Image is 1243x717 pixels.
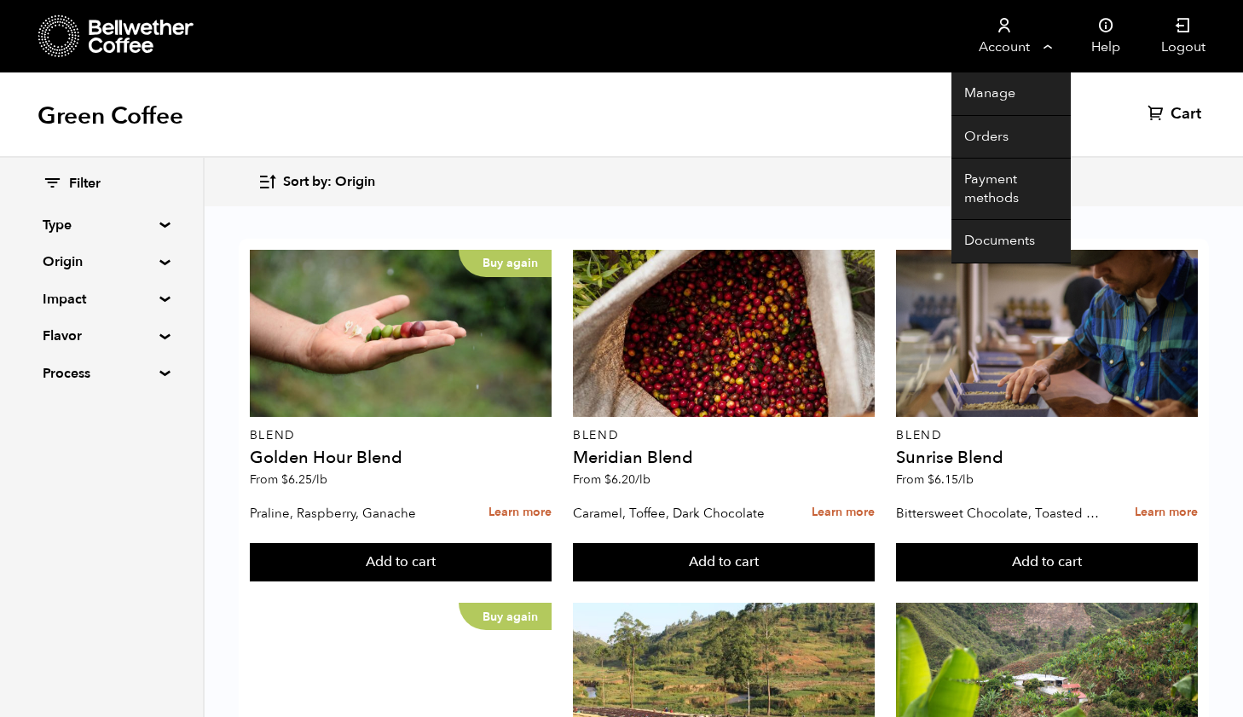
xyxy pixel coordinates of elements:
[250,500,455,526] p: Praline, Raspberry, Ganache
[958,471,974,488] span: /lb
[489,494,552,531] a: Learn more
[459,603,552,630] p: Buy again
[951,159,1071,220] a: Payment methods
[812,494,875,531] a: Learn more
[928,471,974,488] bdi: 6.15
[1148,104,1205,124] a: Cart
[896,449,1198,466] h4: Sunrise Blend
[635,471,650,488] span: /lb
[43,326,160,346] summary: Flavor
[283,173,375,192] span: Sort by: Origin
[312,471,327,488] span: /lb
[604,471,611,488] span: $
[573,430,875,442] p: Blend
[250,543,552,582] button: Add to cart
[281,471,288,488] span: $
[951,220,1071,263] a: Documents
[604,471,650,488] bdi: 6.20
[1171,104,1201,124] span: Cart
[69,175,101,194] span: Filter
[43,215,160,235] summary: Type
[928,471,934,488] span: $
[951,72,1071,116] a: Manage
[459,250,552,277] p: Buy again
[896,500,1101,526] p: Bittersweet Chocolate, Toasted Marshmallow, Candied Orange, Praline
[257,162,375,202] button: Sort by: Origin
[573,500,778,526] p: Caramel, Toffee, Dark Chocolate
[250,471,327,488] span: From
[250,430,552,442] p: Blend
[250,250,552,417] a: Buy again
[573,543,875,582] button: Add to cart
[43,252,160,272] summary: Origin
[896,543,1198,582] button: Add to cart
[573,449,875,466] h4: Meridian Blend
[43,289,160,309] summary: Impact
[896,430,1198,442] p: Blend
[38,101,183,131] h1: Green Coffee
[951,116,1071,159] a: Orders
[250,449,552,466] h4: Golden Hour Blend
[1135,494,1198,531] a: Learn more
[896,471,974,488] span: From
[281,471,327,488] bdi: 6.25
[573,471,650,488] span: From
[43,363,160,384] summary: Process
